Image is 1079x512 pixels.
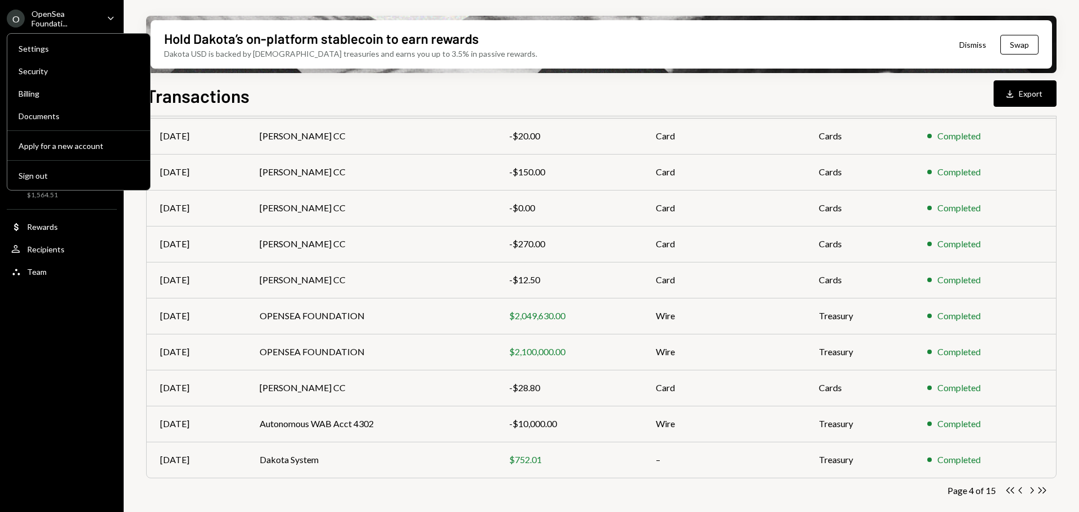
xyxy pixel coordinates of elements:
td: Wire [642,334,805,370]
td: [PERSON_NAME] CC [246,370,496,406]
td: Cards [805,226,914,262]
td: [PERSON_NAME] CC [246,190,496,226]
div: Billing [19,89,139,98]
div: [DATE] [160,345,233,359]
td: Card [642,262,805,298]
button: Swap [1000,35,1039,55]
div: $752.01 [509,453,629,466]
div: Completed [937,453,981,466]
td: Card [642,118,805,154]
td: Cards [805,370,914,406]
td: Treasury [805,298,914,334]
td: Cards [805,190,914,226]
div: Settings [19,44,139,53]
button: Sign out [12,166,146,186]
div: -$28.80 [509,381,629,395]
div: OpenSea Foundati... [31,9,98,28]
td: Autonomous WAB Acct 4302 [246,406,496,442]
div: [DATE] [160,201,233,215]
div: -$20.00 [509,129,629,143]
td: OPENSEA FOUNDATION [246,334,496,370]
div: -$150.00 [509,165,629,179]
div: Sign out [19,171,139,180]
div: Completed [937,309,981,323]
td: Treasury [805,406,914,442]
div: Recipients [27,244,65,254]
div: [DATE] [160,237,233,251]
div: -$0.00 [509,201,629,215]
div: Completed [937,417,981,431]
td: Card [642,190,805,226]
a: Documents [12,106,146,126]
div: Completed [937,345,981,359]
td: Cards [805,154,914,190]
a: Recipients [7,239,117,259]
td: Card [642,154,805,190]
a: Team [7,261,117,282]
div: $1,564.51 [27,191,58,200]
div: Completed [937,381,981,395]
div: Completed [937,165,981,179]
td: [PERSON_NAME] CC [246,118,496,154]
td: [PERSON_NAME] CC [246,226,496,262]
div: [DATE] [160,309,233,323]
div: O [7,10,25,28]
div: Apply for a new account [19,141,139,151]
a: Settings [12,38,146,58]
td: Card [642,370,805,406]
div: Security [19,66,139,76]
div: -$10,000.00 [509,417,629,431]
a: Security [12,61,146,81]
div: -$270.00 [509,237,629,251]
td: Wire [642,298,805,334]
button: Export [994,80,1057,107]
a: Rewards [7,216,117,237]
a: Billing [12,83,146,103]
td: Treasury [805,442,914,478]
div: Team [27,267,47,277]
td: Wire [642,406,805,442]
div: [DATE] [160,165,233,179]
div: $2,100,000.00 [509,345,629,359]
div: Documents [19,111,139,121]
td: Cards [805,262,914,298]
td: – [642,442,805,478]
div: [DATE] [160,273,233,287]
div: Rewards [27,222,58,232]
div: Hold Dakota’s on-platform stablecoin to earn rewards [164,29,479,48]
td: Card [642,226,805,262]
h1: Transactions [146,84,250,107]
div: [DATE] [160,417,233,431]
button: Apply for a new account [12,136,146,156]
div: Dakota USD is backed by [DEMOGRAPHIC_DATA] treasuries and earns you up to 3.5% in passive rewards. [164,48,537,60]
div: Completed [937,129,981,143]
div: $2,049,630.00 [509,309,629,323]
td: Cards [805,118,914,154]
div: Completed [937,201,981,215]
div: Completed [937,273,981,287]
div: Completed [937,237,981,251]
td: OPENSEA FOUNDATION [246,298,496,334]
div: Page 4 of 15 [947,485,996,496]
div: [DATE] [160,381,233,395]
div: -$12.50 [509,273,629,287]
td: [PERSON_NAME] CC [246,262,496,298]
td: Treasury [805,334,914,370]
div: [DATE] [160,129,233,143]
div: [DATE] [160,453,233,466]
button: Dismiss [945,31,1000,58]
td: [PERSON_NAME] CC [246,154,496,190]
td: Dakota System [246,442,496,478]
